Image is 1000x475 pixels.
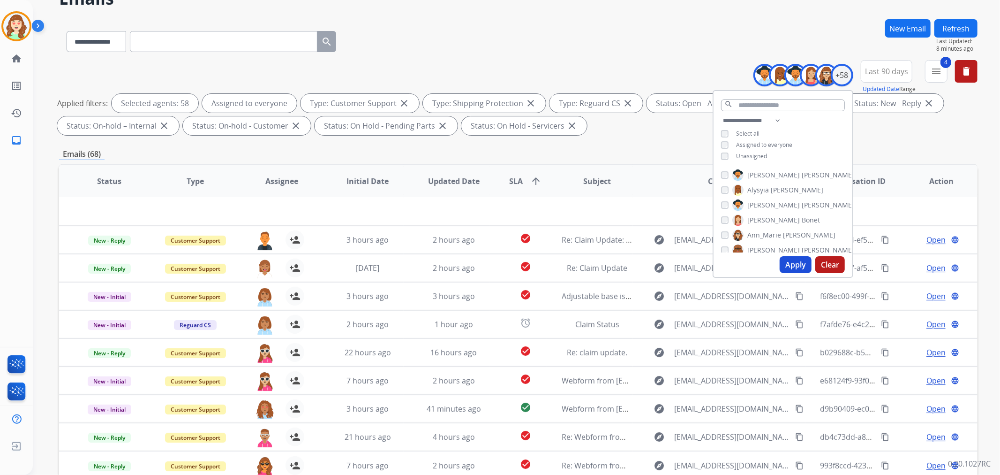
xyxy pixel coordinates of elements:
mat-icon: content_copy [881,236,889,244]
span: Ann_Marie [747,230,781,240]
mat-icon: close [622,98,633,109]
mat-icon: content_copy [795,348,804,357]
span: Customer Support [165,292,226,302]
span: 993f8ccd-423a-4689-9778-81ad88cc3b30 [820,460,962,471]
mat-icon: explore [654,403,665,414]
span: [PERSON_NAME] [802,245,854,255]
img: agent-avatar [256,230,274,250]
mat-icon: person_add [289,403,301,414]
p: Emails (68) [59,148,105,160]
span: New - Reply [88,264,131,274]
img: avatar [3,13,30,39]
span: Customer Support [165,376,226,386]
span: Alysyia [747,185,769,195]
mat-icon: alarm [520,317,531,329]
img: agent-avatar [256,343,274,363]
button: Clear [815,256,845,273]
mat-icon: person_add [289,347,301,358]
span: [EMAIL_ADDRESS][DOMAIN_NAME] [674,460,789,471]
span: Open [926,431,946,443]
span: [PERSON_NAME] [783,230,835,240]
mat-icon: person_add [289,319,301,330]
button: Last 90 days [861,60,912,83]
mat-icon: person_add [289,291,301,302]
span: Range [863,85,916,93]
div: Status: On Hold - Pending Parts [315,116,458,135]
span: 3 hours ago [346,404,389,414]
span: 7 hours ago [346,375,389,386]
span: d9b90409-ec0f-40c7-aa17-9534c4347370 [820,404,962,414]
mat-icon: content_copy [795,292,804,300]
span: Type [187,176,204,187]
mat-icon: language [951,461,959,470]
mat-icon: check_circle [520,430,531,441]
span: [EMAIL_ADDRESS][DOMAIN_NAME] [674,347,789,358]
span: Re: Webform from [EMAIL_ADDRESS][DOMAIN_NAME] on [DATE] [562,432,787,442]
img: agent-avatar [256,315,274,335]
th: Action [891,165,977,198]
mat-icon: content_copy [881,405,889,413]
span: b029688c-b5bb-4f0f-8252-c5177e40d619 [820,347,962,358]
mat-icon: history [11,107,22,119]
mat-icon: content_copy [795,405,804,413]
div: Status: On-hold - Customer [183,116,311,135]
span: 2 hours ago [433,460,475,471]
button: New Email [885,19,931,38]
span: [EMAIL_ADDRESS][DOMAIN_NAME] [674,234,789,245]
span: Last Updated: [936,38,977,45]
mat-icon: check_circle [520,233,531,244]
mat-icon: list_alt [11,80,22,92]
mat-icon: person_add [289,375,301,386]
span: 2 hours ago [346,319,389,329]
mat-icon: explore [654,262,665,274]
span: [PERSON_NAME] [747,215,800,225]
span: Customer Support [165,405,226,414]
div: Status: On-hold – Internal [57,116,179,135]
mat-icon: language [951,264,959,272]
span: Assigned to everyone [736,141,792,149]
span: Open [926,319,946,330]
span: [PERSON_NAME] [802,200,854,210]
span: New - Reply [88,348,131,358]
mat-icon: close [923,98,934,109]
span: Open [926,347,946,358]
span: [DATE] [356,263,379,273]
mat-icon: check_circle [520,261,531,272]
mat-icon: check_circle [520,459,531,470]
span: Customer Support [165,236,226,245]
mat-icon: home [11,53,22,64]
button: Apply [780,256,812,273]
span: Customer Support [165,264,226,274]
span: Claim Status [575,319,619,329]
span: [PERSON_NAME] [802,170,854,180]
span: Unassigned [736,152,767,160]
span: Updated Date [428,176,480,187]
span: 2 hours ago [433,235,475,245]
span: Adjustable base isssue/3199955988/[PERSON_NAME] [562,291,748,301]
div: Assigned to everyone [202,94,297,113]
span: 2 hours ago [433,263,475,273]
p: 0.20.1027RC [948,458,991,469]
mat-icon: check_circle [520,289,531,300]
mat-icon: content_copy [881,264,889,272]
span: 21 hours ago [345,432,391,442]
span: New - Initial [88,320,131,330]
span: Open [926,262,946,274]
mat-icon: explore [654,291,665,302]
span: Open [926,291,946,302]
div: Status: Open - All [647,94,738,113]
mat-icon: explore [654,319,665,330]
span: f6f8ec00-499f-467a-bedf-f041d680c9dd [820,291,957,301]
mat-icon: language [951,433,959,441]
span: Assignee [265,176,298,187]
span: New - Reply [88,236,131,245]
mat-icon: content_copy [795,461,804,470]
span: Open [926,234,946,245]
mat-icon: language [951,320,959,329]
mat-icon: close [525,98,536,109]
span: 4 hours ago [433,432,475,442]
div: Status: On Hold - Servicers [461,116,587,135]
mat-icon: content_copy [881,376,889,385]
mat-icon: explore [654,234,665,245]
mat-icon: language [951,292,959,300]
